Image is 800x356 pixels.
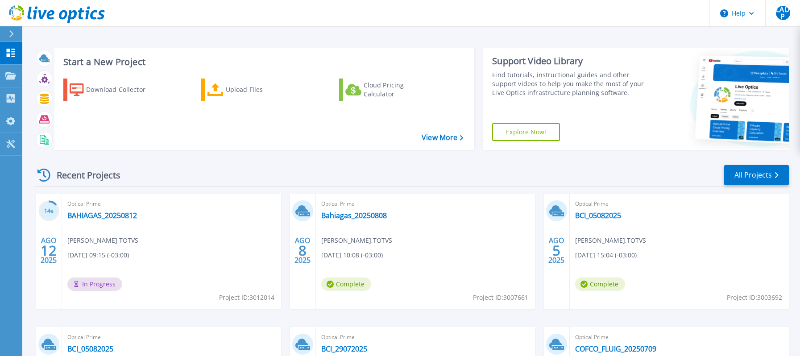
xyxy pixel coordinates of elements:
[321,199,530,209] span: Optical Prime
[67,277,122,291] span: In Progress
[67,211,137,220] a: BAHIAGAS_20250812
[41,247,57,254] span: 12
[575,236,646,245] span: [PERSON_NAME] , TOTVS
[321,332,530,342] span: Optical Prime
[50,209,54,214] span: %
[67,344,113,353] a: BCI_05082025
[298,247,307,254] span: 8
[552,247,560,254] span: 5
[38,206,59,216] h3: 14
[422,133,463,142] a: View More
[321,344,367,353] a: BCI_29072025
[339,79,439,101] a: Cloud Pricing Calculator
[226,81,297,99] div: Upload Files
[492,55,647,67] div: Support Video Library
[776,6,790,20] span: LADP
[63,57,463,67] h3: Start a New Project
[67,250,129,260] span: [DATE] 09:15 (-03:00)
[40,234,57,267] div: AGO 2025
[67,332,276,342] span: Optical Prime
[548,234,565,267] div: AGO 2025
[575,250,637,260] span: [DATE] 15:04 (-03:00)
[575,332,783,342] span: Optical Prime
[575,344,656,353] a: COFCO_FLUIG_20250709
[201,79,301,101] a: Upload Files
[63,79,163,101] a: Download Collector
[575,199,783,209] span: Optical Prime
[86,81,158,99] div: Download Collector
[219,293,274,302] span: Project ID: 3012014
[321,277,371,291] span: Complete
[727,293,782,302] span: Project ID: 3003692
[575,277,625,291] span: Complete
[492,123,560,141] a: Explore Now!
[492,70,647,97] div: Find tutorials, instructional guides and other support videos to help you make the most of your L...
[67,236,138,245] span: [PERSON_NAME] , TOTVS
[473,293,528,302] span: Project ID: 3007661
[321,250,383,260] span: [DATE] 10:08 (-03:00)
[321,236,392,245] span: [PERSON_NAME] , TOTVS
[575,211,621,220] a: BCI_05082025
[34,164,133,186] div: Recent Projects
[364,81,435,99] div: Cloud Pricing Calculator
[294,234,311,267] div: AGO 2025
[321,211,387,220] a: Bahiagas_20250808
[67,199,276,209] span: Optical Prime
[724,165,789,185] a: All Projects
